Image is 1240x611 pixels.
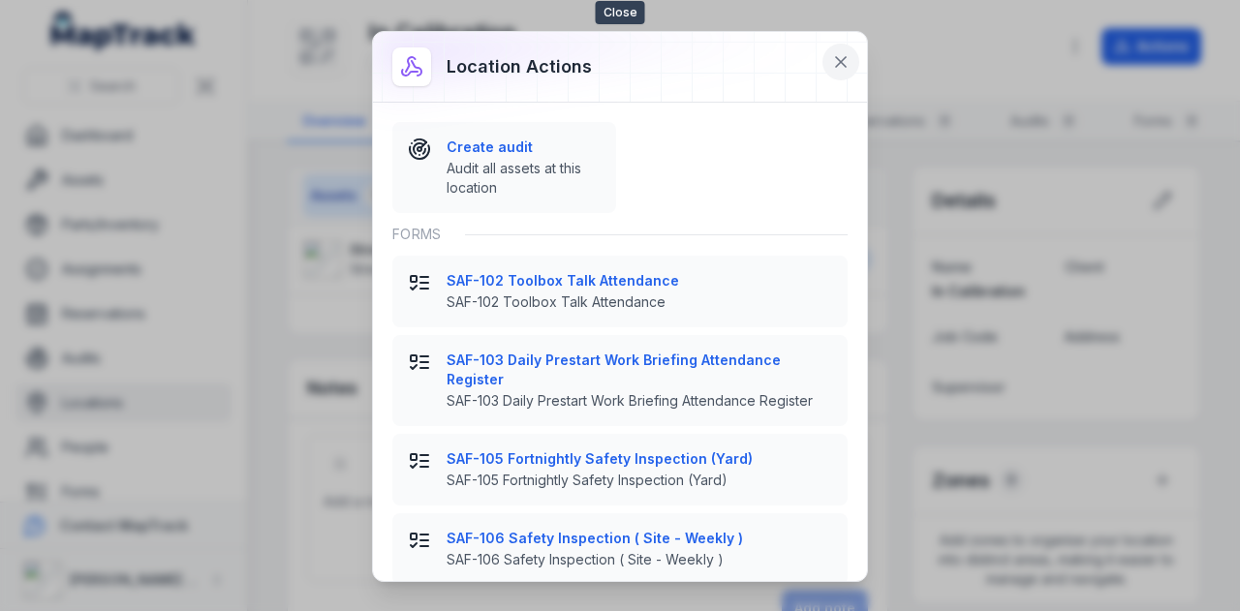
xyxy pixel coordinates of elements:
[392,434,848,505] button: SAF-105 Fortnightly Safety Inspection (Yard)SAF-105 Fortnightly Safety Inspection (Yard)
[392,122,616,213] button: Create auditAudit all assets at this location
[447,292,832,312] span: SAF-102 Toolbox Talk Attendance
[447,449,832,469] strong: SAF-105 Fortnightly Safety Inspection (Yard)
[392,335,848,426] button: SAF-103 Daily Prestart Work Briefing Attendance RegisterSAF-103 Daily Prestart Work Briefing Atte...
[447,271,832,290] strong: SAF-102 Toolbox Talk Attendance
[447,137,601,157] strong: Create audit
[447,53,592,80] h3: Location actions
[392,256,848,327] button: SAF-102 Toolbox Talk AttendanceSAF-102 Toolbox Talk Attendance
[447,159,601,198] span: Audit all assets at this location
[392,513,848,585] button: SAF-106 Safety Inspection ( Site - Weekly )SAF-106 Safety Inspection ( Site - Weekly )
[392,213,848,256] div: Forms
[447,471,832,490] span: SAF-105 Fortnightly Safety Inspection (Yard)
[447,550,832,569] span: SAF-106 Safety Inspection ( Site - Weekly )
[447,351,832,389] strong: SAF-103 Daily Prestart Work Briefing Attendance Register
[447,529,832,548] strong: SAF-106 Safety Inspection ( Site - Weekly )
[447,391,832,411] span: SAF-103 Daily Prestart Work Briefing Attendance Register
[596,1,645,24] span: Close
